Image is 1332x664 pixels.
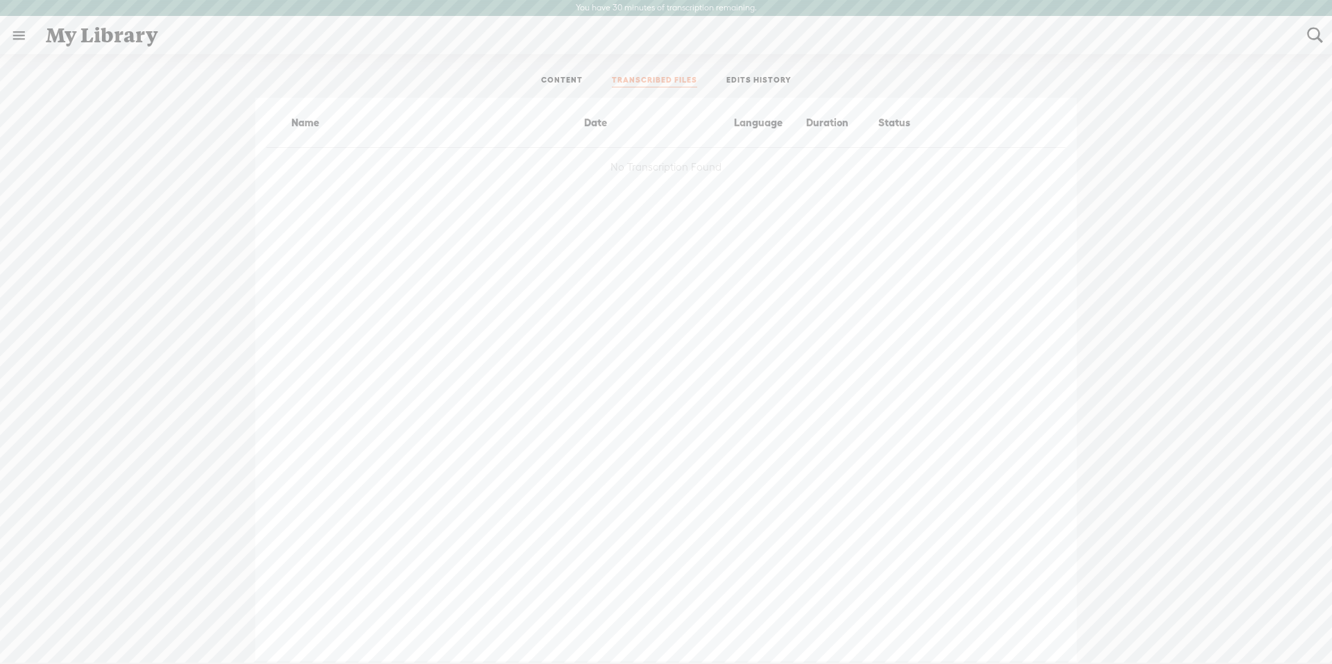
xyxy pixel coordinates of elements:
div: Language [731,114,803,131]
label: You have 30 minutes of transcription remaining. [576,3,757,14]
div: Duration [803,114,876,131]
div: Name [266,114,581,131]
a: EDITS HISTORY [726,75,792,87]
div: My Library [36,17,1297,53]
div: No Transcription Found [266,148,1066,187]
div: Status [876,114,948,131]
a: CONTENT [541,75,583,87]
div: Date [581,114,731,131]
a: TRANSCRIBED FILES [612,75,697,87]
